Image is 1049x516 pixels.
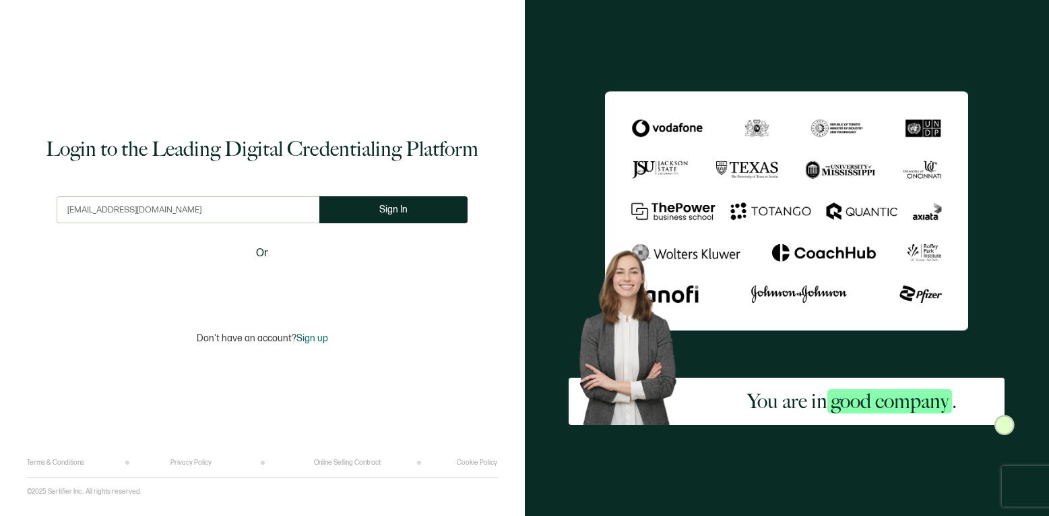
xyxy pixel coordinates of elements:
input: Enter your work email address [57,196,319,223]
button: Sign In [319,196,468,223]
span: Sign In [379,204,408,214]
p: Don't have an account? [197,333,328,344]
a: Cookie Policy [457,459,497,467]
img: Sertifier Login - You are in <span class="strong-h">good company</span>. [605,91,968,331]
a: Terms & Conditions [27,459,84,467]
iframe: Sign in with Google Button [178,270,346,300]
img: Sertifier Login [994,415,1015,435]
img: Sertifier Login - You are in <span class="strong-h">good company</span>. Hero [569,241,699,425]
span: Or [256,245,268,262]
span: good company [827,389,952,413]
h2: You are in . [747,388,957,415]
a: Privacy Policy [170,459,212,467]
p: ©2025 Sertifier Inc.. All rights reserved. [27,488,141,496]
h1: Login to the Leading Digital Credentialing Platform [46,136,478,163]
a: Online Selling Contract [314,459,381,467]
span: Sign up [296,333,328,344]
